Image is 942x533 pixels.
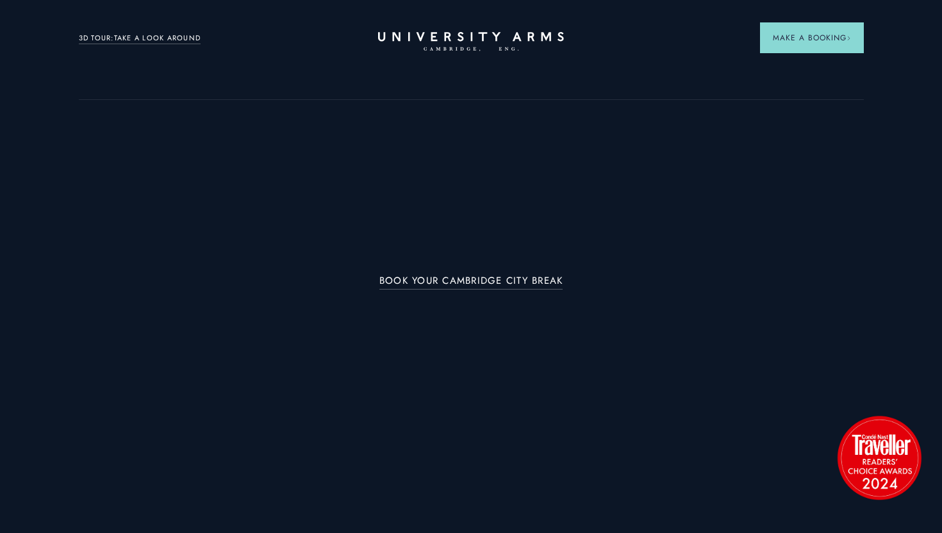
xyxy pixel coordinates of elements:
img: image-2524eff8f0c5d55edbf694693304c4387916dea5-1501x1501-png [831,409,927,505]
span: Make a Booking [773,32,851,44]
img: Arrow icon [847,36,851,40]
button: Make a BookingArrow icon [760,22,864,53]
a: Home [378,32,564,52]
a: 3D TOUR:TAKE A LOOK AROUND [79,33,201,44]
a: BOOK YOUR CAMBRIDGE CITY BREAK [379,275,563,290]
